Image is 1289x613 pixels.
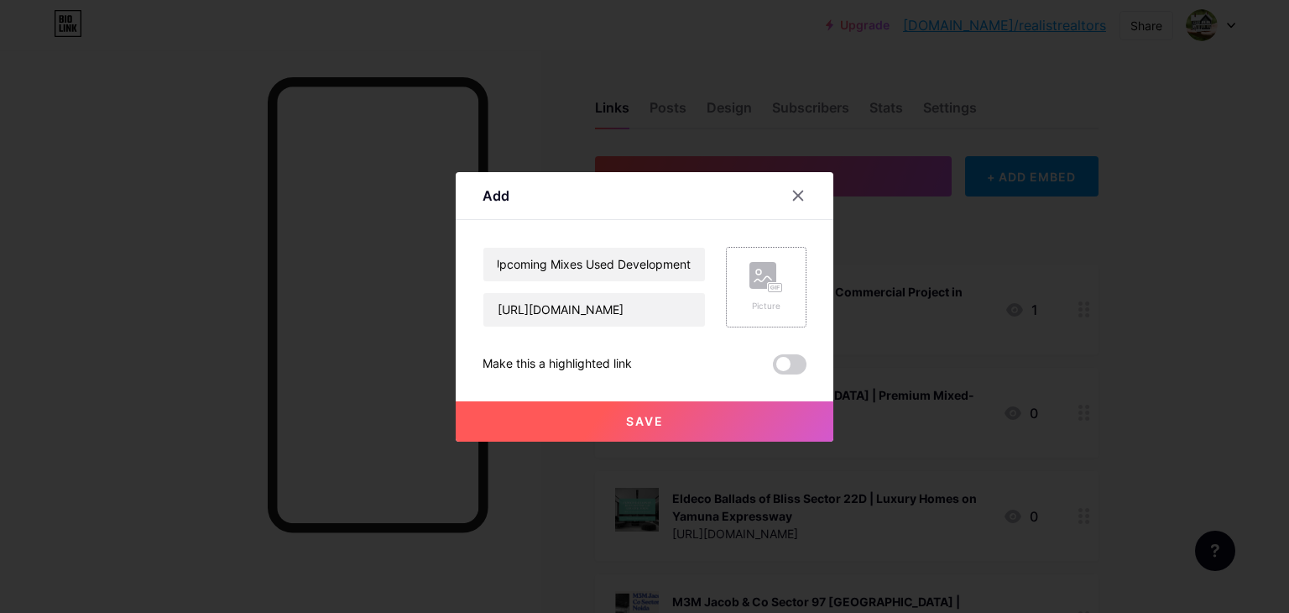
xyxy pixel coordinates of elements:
span: Save [626,414,664,428]
input: URL [483,293,705,327]
div: Add [483,186,509,206]
div: Make this a highlighted link [483,354,632,375]
div: Picture [749,300,783,312]
button: Save [456,401,833,442]
input: Title [483,248,705,281]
